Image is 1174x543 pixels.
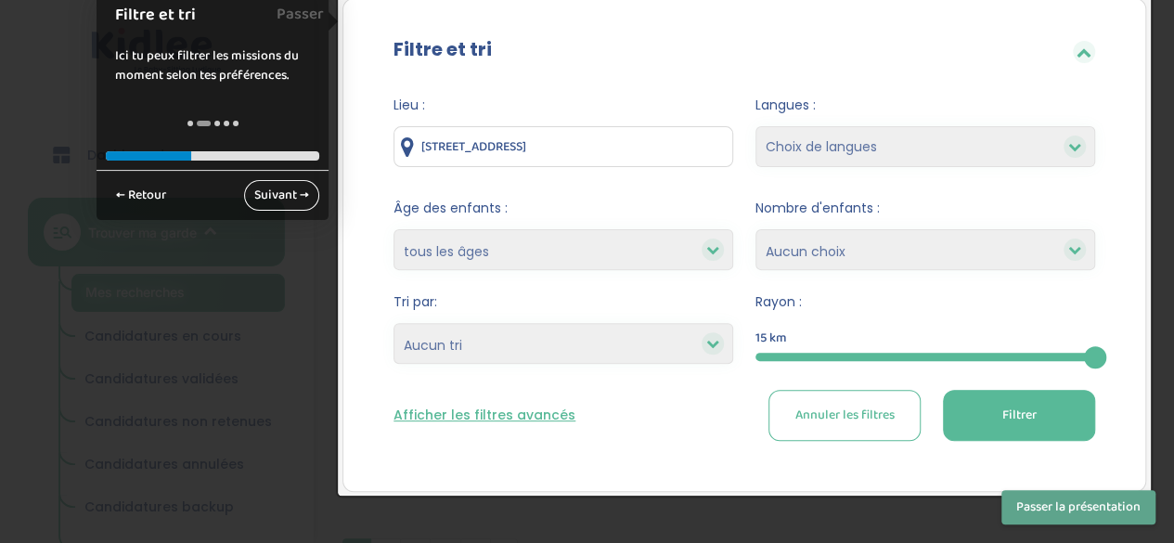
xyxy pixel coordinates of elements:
button: Afficher les filtres avancés [393,406,575,425]
span: Rayon : [755,292,1095,312]
span: Lieu : [393,96,733,115]
a: Suivant → [244,180,319,211]
label: Filtre et tri [393,35,492,63]
button: Annuler les filtres [768,390,921,441]
span: Langues : [755,96,1095,115]
span: Nombre d'enfants : [755,199,1095,218]
div: Ici tu peux filtrer les missions du moment selon tes préférences. [97,28,329,104]
a: ← Retour [106,180,176,211]
span: Filtrer [1001,406,1036,425]
h1: Filtre et tri [115,3,290,28]
button: Filtrer [943,390,1095,441]
input: Ville ou code postale [393,126,733,167]
span: Tri par: [393,292,733,312]
button: Passer la présentation [1001,490,1155,524]
span: 15 km [755,329,787,348]
span: Âge des enfants : [393,199,733,218]
span: Annuler les filtres [794,406,894,425]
